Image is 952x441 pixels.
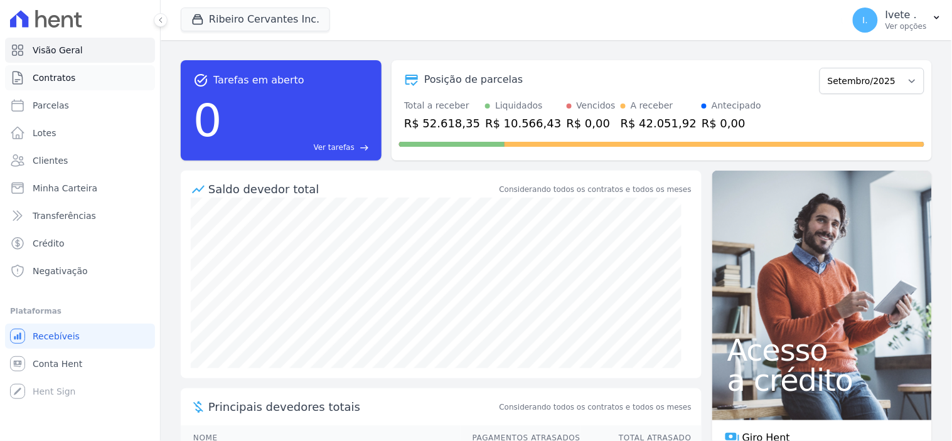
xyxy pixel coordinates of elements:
div: Antecipado [712,99,761,112]
a: Ver tarefas east [227,142,369,153]
a: Conta Hent [5,351,155,376]
div: R$ 10.566,43 [485,115,561,132]
a: Recebíveis [5,324,155,349]
span: I. [863,16,869,24]
span: Conta Hent [33,358,82,370]
div: Vencidos [577,99,616,112]
div: Plataformas [10,304,150,319]
span: east [360,143,369,152]
button: Ribeiro Cervantes Inc. [181,8,330,31]
div: Posição de parcelas [424,72,523,87]
div: Total a receber [404,99,480,112]
a: Parcelas [5,93,155,118]
span: Visão Geral [33,44,83,56]
div: R$ 0,00 [567,115,616,132]
p: Ivete . [885,9,927,21]
span: a crédito [727,365,917,395]
div: A receber [631,99,673,112]
span: Clientes [33,154,68,167]
a: Contratos [5,65,155,90]
span: Tarefas em aberto [213,73,304,88]
span: Contratos [33,72,75,84]
a: Crédito [5,231,155,256]
span: task_alt [193,73,208,88]
span: Recebíveis [33,330,80,343]
button: I. Ivete . Ver opções [843,3,952,38]
div: R$ 0,00 [702,115,761,132]
div: Liquidados [495,99,543,112]
span: Transferências [33,210,96,222]
span: Parcelas [33,99,69,112]
div: R$ 52.618,35 [404,115,480,132]
div: 0 [193,88,222,153]
span: Ver tarefas [314,142,355,153]
div: Considerando todos os contratos e todos os meses [500,184,692,195]
div: Saldo devedor total [208,181,497,198]
span: Principais devedores totais [208,398,497,415]
a: Minha Carteira [5,176,155,201]
a: Negativação [5,258,155,284]
span: Lotes [33,127,56,139]
span: Considerando todos os contratos e todos os meses [500,401,692,413]
a: Visão Geral [5,38,155,63]
a: Clientes [5,148,155,173]
a: Transferências [5,203,155,228]
span: Acesso [727,335,917,365]
span: Crédito [33,237,65,250]
div: R$ 42.051,92 [621,115,697,132]
span: Negativação [33,265,88,277]
p: Ver opções [885,21,927,31]
span: Minha Carteira [33,182,97,194]
a: Lotes [5,120,155,146]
